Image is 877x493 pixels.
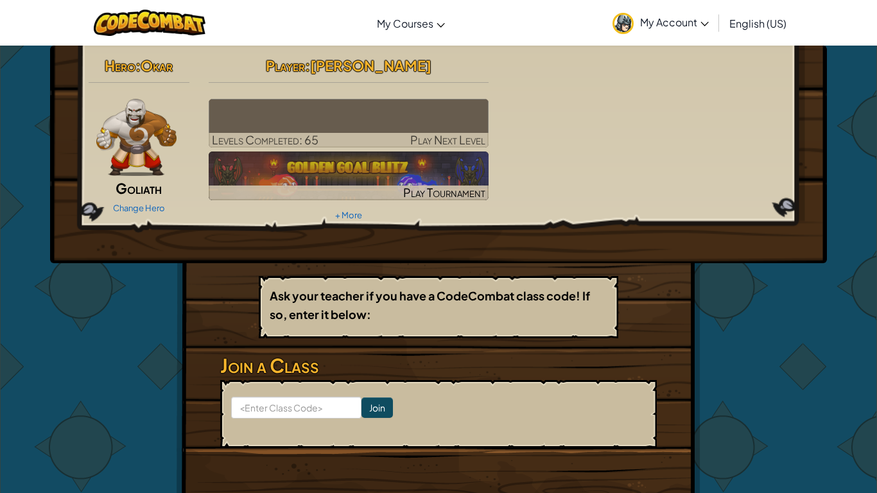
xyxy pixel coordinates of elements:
[209,151,489,200] img: Golden Goal
[113,203,165,213] a: Change Hero
[403,185,485,200] span: Play Tournament
[410,132,485,147] span: Play Next Level
[209,99,489,148] a: Play Next Level
[606,3,715,43] a: My Account
[266,56,305,74] span: Player
[270,288,590,322] b: Ask your teacher if you have a CodeCombat class code! If so, enter it below:
[310,56,431,74] span: [PERSON_NAME]
[723,6,793,40] a: English (US)
[729,17,786,30] span: English (US)
[220,351,657,380] h3: Join a Class
[231,397,361,419] input: <Enter Class Code>
[105,56,135,74] span: Hero
[116,179,162,197] span: Goliath
[612,13,634,34] img: avatar
[370,6,451,40] a: My Courses
[94,10,206,36] img: CodeCombat logo
[335,210,362,220] a: + More
[361,397,393,418] input: Join
[212,132,318,147] span: Levels Completed: 65
[640,15,709,29] span: My Account
[305,56,310,74] span: :
[141,56,173,74] span: Okar
[135,56,141,74] span: :
[209,151,489,200] a: Play Tournament
[377,17,433,30] span: My Courses
[96,99,177,176] img: goliath-pose.png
